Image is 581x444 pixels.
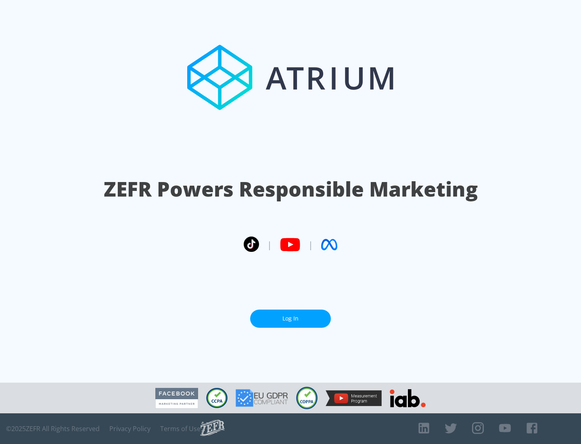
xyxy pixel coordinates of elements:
img: IAB [390,389,426,407]
img: CCPA Compliant [206,388,228,408]
h1: ZEFR Powers Responsible Marketing [104,175,478,203]
img: GDPR Compliant [236,389,288,407]
a: Privacy Policy [109,425,150,433]
img: Facebook Marketing Partner [155,388,198,408]
img: COPPA Compliant [296,387,318,409]
span: © 2025 ZEFR All Rights Reserved [6,425,100,433]
span: | [308,239,313,251]
a: Log In [250,310,331,328]
a: Terms of Use [160,425,201,433]
span: | [267,239,272,251]
img: YouTube Measurement Program [326,390,382,406]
